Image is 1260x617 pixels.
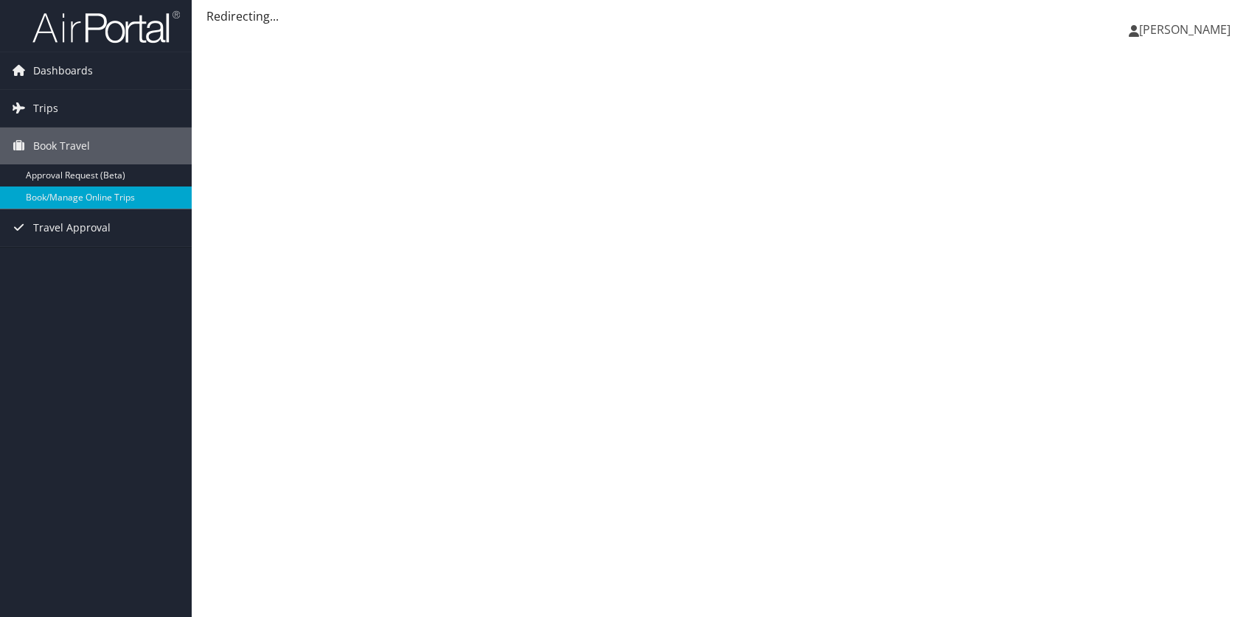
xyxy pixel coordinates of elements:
[1139,21,1231,38] span: [PERSON_NAME]
[32,10,180,44] img: airportal-logo.png
[33,52,93,89] span: Dashboards
[33,209,111,246] span: Travel Approval
[33,128,90,164] span: Book Travel
[206,7,1245,25] div: Redirecting...
[1129,7,1245,52] a: [PERSON_NAME]
[33,90,58,127] span: Trips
